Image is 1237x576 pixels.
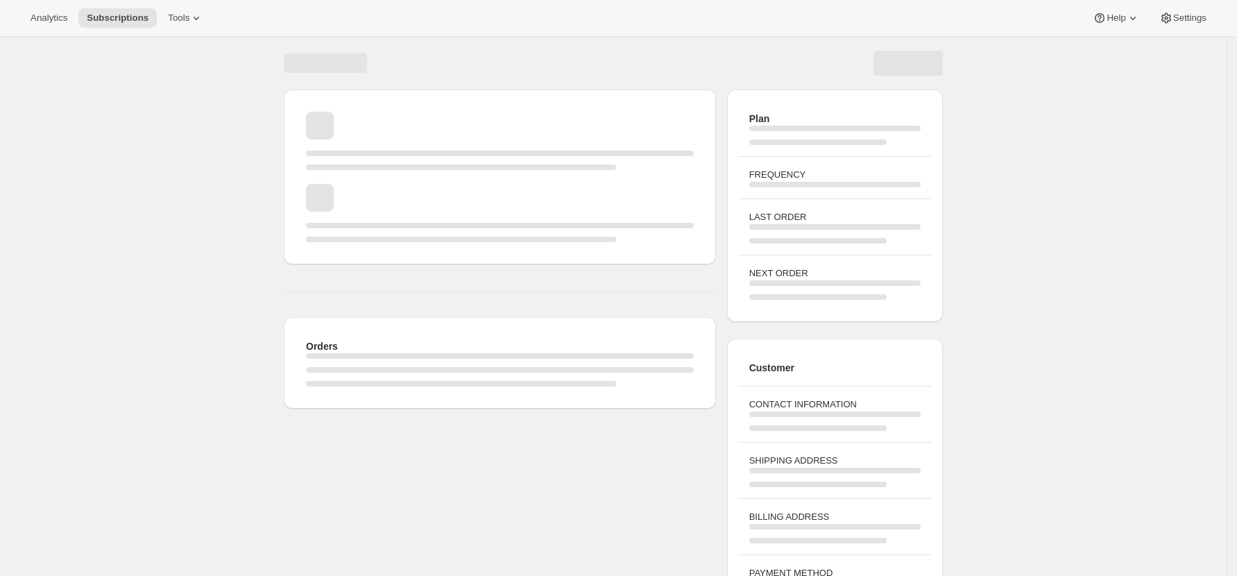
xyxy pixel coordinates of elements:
span: Subscriptions [87,12,148,24]
h3: NEXT ORDER [749,266,921,280]
h2: Orders [306,339,694,353]
h3: SHIPPING ADDRESS [749,454,921,468]
h3: BILLING ADDRESS [749,510,921,524]
button: Tools [160,8,212,28]
button: Help [1084,8,1148,28]
h2: Plan [749,112,921,126]
button: Analytics [22,8,76,28]
h3: CONTACT INFORMATION [749,398,921,412]
h3: LAST ORDER [749,210,921,224]
span: Settings [1173,12,1206,24]
span: Analytics [31,12,67,24]
button: Subscriptions [78,8,157,28]
h2: Customer [749,361,921,375]
span: Tools [168,12,189,24]
button: Settings [1151,8,1215,28]
h3: FREQUENCY [749,168,921,182]
span: Help [1107,12,1125,24]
